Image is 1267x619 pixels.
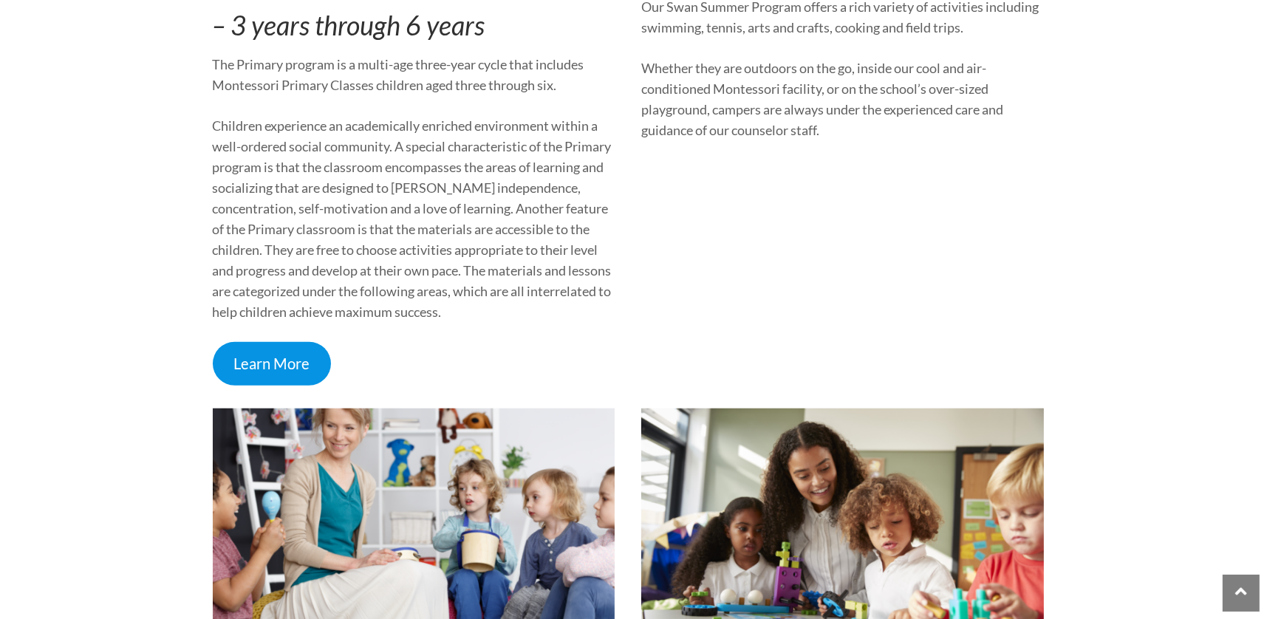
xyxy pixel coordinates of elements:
[641,58,1044,140] p: Whether they are outdoors on the go, inside our cool and air-conditioned Montessori facility, or ...
[213,54,615,95] p: The Primary program is a multi-age three-year cycle that includes Montessori Primary Classes chil...
[213,115,615,322] p: Children experience an academically enriched environment within a well-ordered social community. ...
[213,342,332,386] a: Learn More
[213,9,485,41] em: – 3 years through 6 years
